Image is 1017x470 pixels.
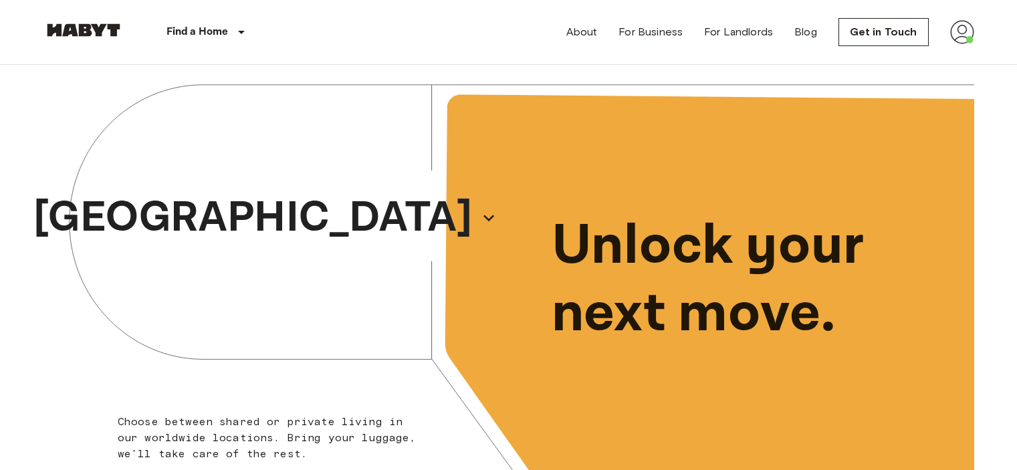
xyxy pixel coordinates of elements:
p: Choose between shared or private living in our worldwide locations. Bring your luggage, we'll tak... [118,414,425,462]
p: [GEOGRAPHIC_DATA] [33,186,472,250]
p: Unlock your next move. [552,213,953,348]
p: Find a Home [166,24,229,40]
img: Habyt [43,23,124,37]
a: Get in Touch [838,18,929,46]
a: Blog [794,24,817,40]
button: [GEOGRAPHIC_DATA] [28,182,501,254]
img: avatar [950,20,974,44]
a: About [566,24,598,40]
a: For Landlords [704,24,773,40]
a: For Business [618,24,683,40]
